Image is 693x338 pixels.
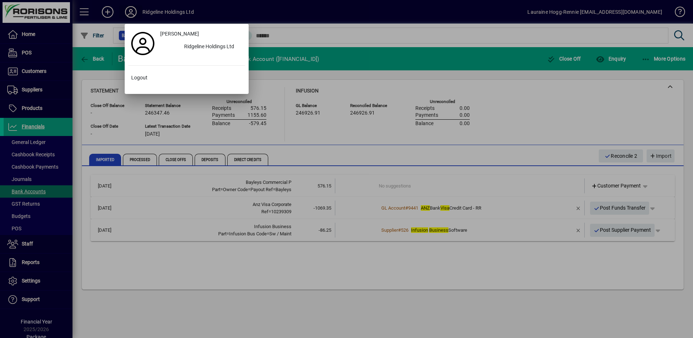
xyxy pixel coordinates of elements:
span: Logout [131,74,148,82]
button: Logout [128,71,245,84]
a: Profile [128,37,157,50]
div: Ridgeline Holdings Ltd [178,41,245,54]
a: [PERSON_NAME] [157,28,245,41]
span: [PERSON_NAME] [160,30,199,38]
button: Ridgeline Holdings Ltd [157,41,245,54]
